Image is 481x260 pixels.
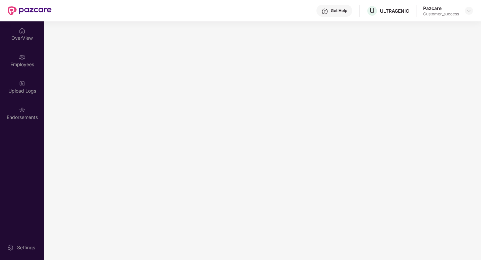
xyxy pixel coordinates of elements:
[19,80,25,87] img: svg+xml;base64,PHN2ZyBpZD0iVXBsb2FkX0xvZ3MiIGRhdGEtbmFtZT0iVXBsb2FkIExvZ3MiIHhtbG5zPSJodHRwOi8vd3...
[19,107,25,113] img: svg+xml;base64,PHN2ZyBpZD0iRW5kb3JzZW1lbnRzIiB4bWxucz0iaHR0cDovL3d3dy53My5vcmcvMjAwMC9zdmciIHdpZH...
[380,8,409,14] div: ULTRAGENIC
[19,54,25,60] img: svg+xml;base64,PHN2ZyBpZD0iRW1wbG95ZWVzIiB4bWxucz0iaHR0cDovL3d3dy53My5vcmcvMjAwMC9zdmciIHdpZHRoPS...
[321,8,328,15] img: svg+xml;base64,PHN2ZyBpZD0iSGVscC0zMngzMiIgeG1sbnM9Imh0dHA6Ly93d3cudzMub3JnLzIwMDAvc3ZnIiB3aWR0aD...
[19,27,25,34] img: svg+xml;base64,PHN2ZyBpZD0iSG9tZSIgeG1sbnM9Imh0dHA6Ly93d3cudzMub3JnLzIwMDAvc3ZnIiB3aWR0aD0iMjAiIG...
[15,244,37,251] div: Settings
[8,6,52,15] img: New Pazcare Logo
[466,8,472,13] img: svg+xml;base64,PHN2ZyBpZD0iRHJvcGRvd24tMzJ4MzIiIHhtbG5zPSJodHRwOi8vd3d3LnczLm9yZy8yMDAwL3N2ZyIgd2...
[423,11,459,17] div: Customer_success
[370,7,375,15] span: U
[423,5,459,11] div: Pazcare
[7,244,14,251] img: svg+xml;base64,PHN2ZyBpZD0iU2V0dGluZy0yMHgyMCIgeG1sbnM9Imh0dHA6Ly93d3cudzMub3JnLzIwMDAvc3ZnIiB3aW...
[331,8,347,13] div: Get Help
